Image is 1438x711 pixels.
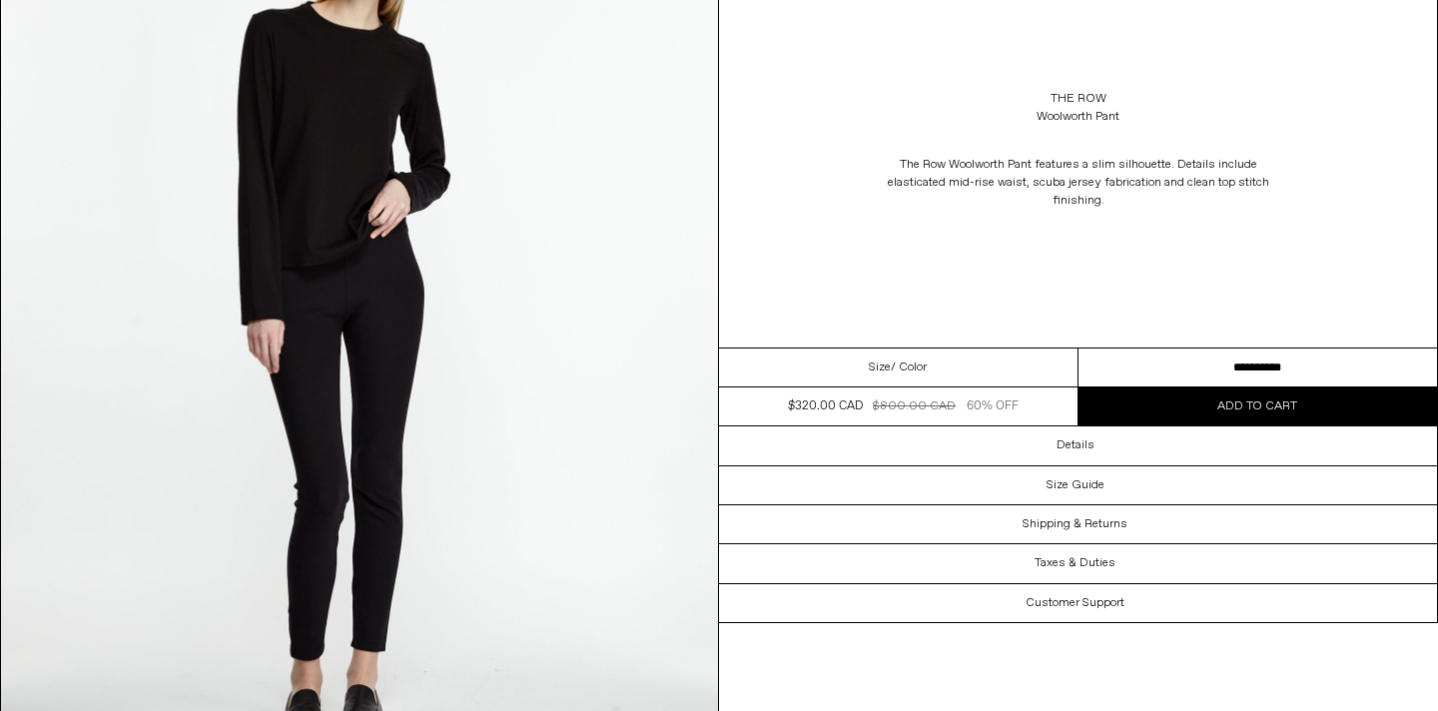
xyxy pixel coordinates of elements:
div: Woolworth Pant [1037,108,1119,126]
span: Add to cart [1217,398,1297,414]
div: $320.00 CAD [788,397,863,415]
button: Add to cart [1078,387,1438,425]
a: The Row [1051,90,1106,108]
span: Size [869,358,891,376]
div: $800.00 CAD [873,397,956,415]
h3: Customer Support [1026,596,1124,610]
div: 60% OFF [967,397,1019,415]
h3: Details [1057,438,1094,452]
span: The Row Woolworth Pant features a slim silhouette. Details include elasticated mid-rise waist, sc... [888,157,1269,209]
h3: Size Guide [1047,478,1104,492]
span: / Color [891,358,927,376]
h3: Taxes & Duties [1035,556,1115,570]
h3: Shipping & Returns [1023,517,1127,531]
